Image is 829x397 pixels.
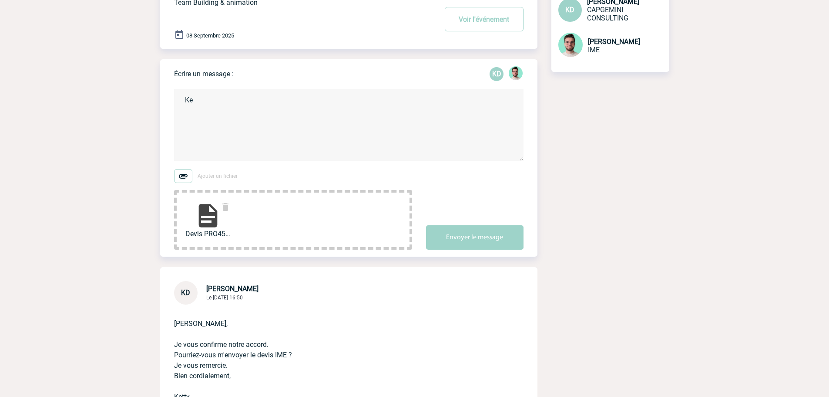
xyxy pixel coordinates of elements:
[509,66,523,82] div: Benjamin ROLAND
[206,295,243,301] span: Le [DATE] 16:50
[565,6,574,14] span: KD
[490,67,503,81] div: Ketty DANICAN
[509,66,523,80] img: 121547-2.png
[181,288,190,297] span: KD
[174,70,234,78] p: Écrire un message :
[220,202,231,212] img: delete.svg
[206,285,258,293] span: [PERSON_NAME]
[558,33,583,57] img: 121547-2.png
[588,46,600,54] span: IME
[588,37,640,46] span: [PERSON_NAME]
[186,32,234,39] span: 08 Septembre 2025
[445,7,524,31] button: Voir l'événement
[185,230,231,238] span: Devis PRO450587 CAPG...
[198,173,238,179] span: Ajouter un fichier
[194,202,222,230] img: file-document.svg
[426,225,524,250] button: Envoyer le message
[587,6,628,22] span: CAPGEMINI CONSULTING
[490,67,503,81] p: KD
